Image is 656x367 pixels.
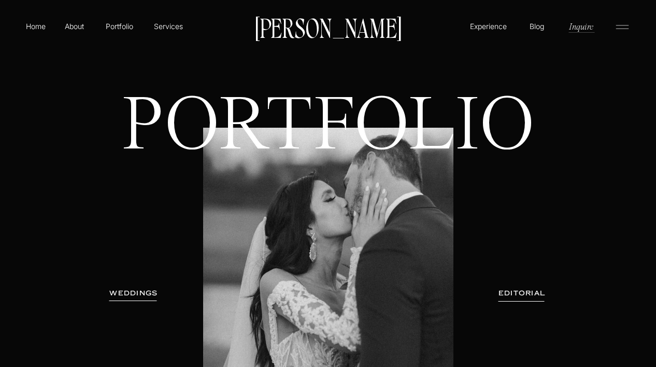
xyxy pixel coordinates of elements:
a: About [63,21,86,31]
a: WEDDINGS [101,288,166,298]
a: Experience [468,21,508,32]
a: Inquire [568,20,594,32]
a: [PERSON_NAME] [250,16,406,38]
a: Services [153,21,183,32]
a: Blog [527,21,547,31]
h1: PORTFOLIO [104,93,552,233]
a: Home [24,21,48,32]
a: EDITORIAL [484,288,560,298]
a: Portfolio [101,21,138,32]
